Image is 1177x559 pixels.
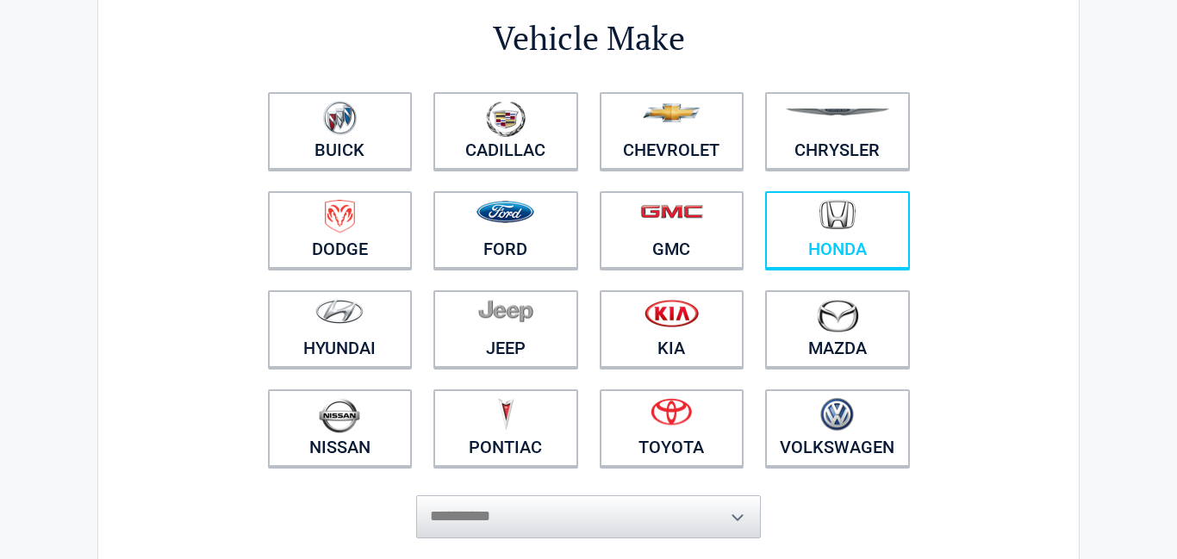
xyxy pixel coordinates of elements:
img: toyota [651,398,692,425]
a: Kia [600,290,744,368]
img: mazda [816,299,859,332]
img: nissan [319,398,360,433]
img: chevrolet [643,103,701,122]
a: Toyota [600,389,744,467]
img: chrysler [785,109,890,116]
a: Ford [433,191,578,269]
a: Buick [268,92,413,170]
img: hyundai [315,299,364,324]
img: gmc [640,204,703,219]
a: Hyundai [268,290,413,368]
a: Volkswagen [765,389,910,467]
a: Honda [765,191,910,269]
img: cadillac [486,101,526,137]
a: Chrysler [765,92,910,170]
a: Jeep [433,290,578,368]
img: kia [645,299,699,327]
a: Nissan [268,389,413,467]
img: volkswagen [820,398,854,432]
img: buick [323,101,357,135]
img: ford [476,201,534,223]
h2: Vehicle Make [257,16,920,60]
a: Mazda [765,290,910,368]
a: Chevrolet [600,92,744,170]
img: honda [819,200,856,230]
img: dodge [325,200,355,233]
a: Cadillac [433,92,578,170]
img: jeep [478,299,533,323]
a: GMC [600,191,744,269]
img: pontiac [497,398,514,431]
a: Dodge [268,191,413,269]
a: Pontiac [433,389,578,467]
